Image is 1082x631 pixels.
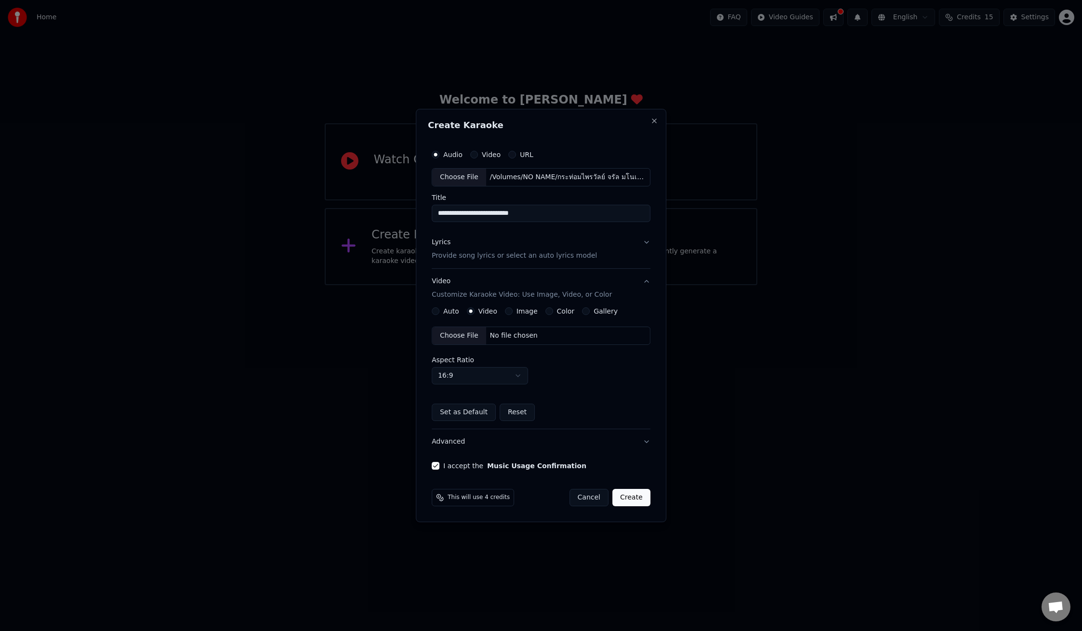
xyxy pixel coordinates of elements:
[432,230,650,268] button: LyricsProvide song lyrics or select an auto lyrics model
[478,308,497,315] label: Video
[443,151,462,158] label: Audio
[428,121,654,130] h2: Create Karaoke
[448,494,510,501] span: This will use 4 credits
[486,331,541,341] div: No file chosen
[486,172,650,182] div: /Volumes/NO NAME/กระท่อมไพรวัลย์ จรัล มโนเพ็ชร.mp3
[487,462,586,469] button: I accept the
[443,308,459,315] label: Auto
[443,462,586,469] label: I accept the
[432,269,650,307] button: VideoCustomize Karaoke Video: Use Image, Video, or Color
[432,404,496,421] button: Set as Default
[432,307,650,429] div: VideoCustomize Karaoke Video: Use Image, Video, or Color
[482,151,501,158] label: Video
[432,327,486,344] div: Choose File
[569,489,608,506] button: Cancel
[594,308,618,315] label: Gallery
[432,194,650,201] label: Title
[432,169,486,186] div: Choose File
[432,276,612,300] div: Video
[520,151,533,158] label: URL
[432,251,597,261] p: Provide song lyrics or select an auto lyrics model
[432,290,612,300] p: Customize Karaoke Video: Use Image, Video, or Color
[432,356,650,363] label: Aspect Ratio
[500,404,535,421] button: Reset
[432,237,450,247] div: Lyrics
[432,429,650,454] button: Advanced
[612,489,650,506] button: Create
[557,308,575,315] label: Color
[516,308,538,315] label: Image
